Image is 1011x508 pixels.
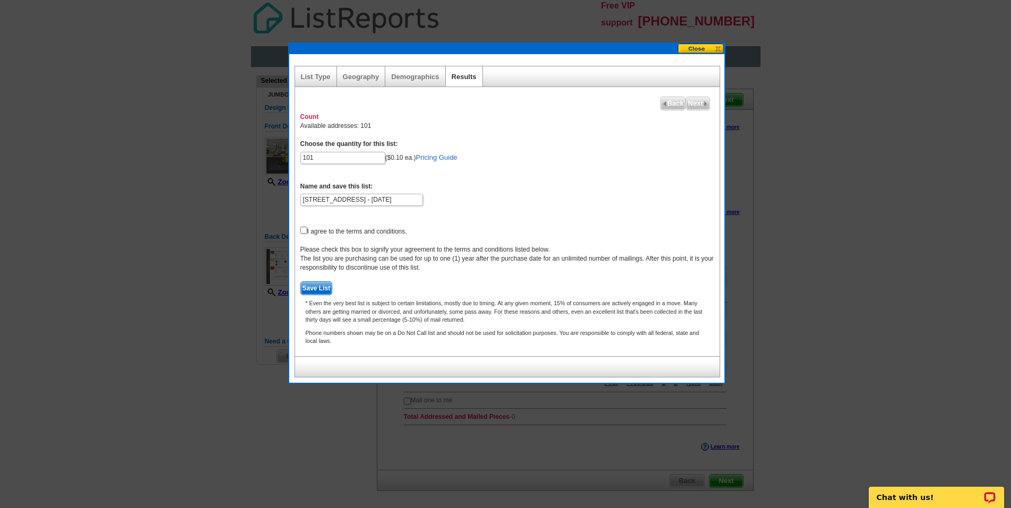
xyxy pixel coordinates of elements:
[862,475,1011,508] iframe: LiveChat chat widget
[300,113,319,120] strong: Count
[391,73,439,81] a: Demographics
[686,97,710,110] a: Next
[300,281,333,295] button: Save List
[300,182,373,191] label: Name and save this list:
[343,73,379,81] a: Geography
[660,97,686,110] a: Back
[301,282,332,295] span: Save List
[703,101,708,106] img: button-next-arrow-gray.png
[300,140,398,149] label: Choose the quantity for this list:
[416,153,457,161] a: Pricing Guide
[300,299,714,324] p: * Even the very best list is subject to certain limitations, mostly due to timing. At any given m...
[452,73,477,81] a: Results
[300,329,714,345] p: Phone numbers shown may be on a Do Not Call list and should not be used for solicitation purposes...
[295,107,720,356] div: Available addresses: 101
[662,101,667,106] img: button-prev-arrow-gray.png
[301,73,331,81] a: List Type
[300,245,714,272] div: Please check this box to signify your agreement to the terms and conditions listed below. The lis...
[686,97,709,110] span: Next
[300,140,714,295] form: ($0.10 ea.) I agree to the terms and conditions.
